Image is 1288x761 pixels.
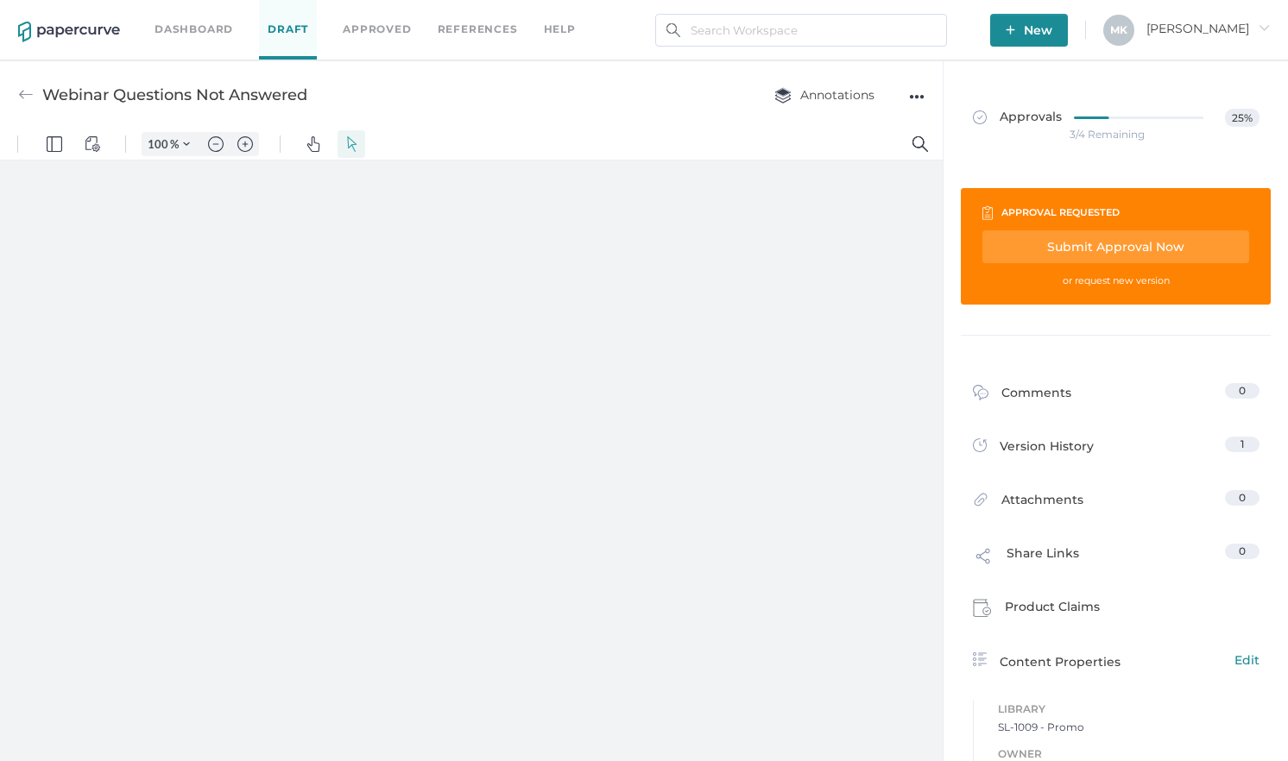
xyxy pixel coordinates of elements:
a: Approvals25% [963,91,1270,158]
img: claims-icon.71597b81.svg [973,599,992,618]
button: Zoom in [231,3,259,28]
a: Version History1 [973,437,1260,461]
img: clipboard-icon-white.67177333.svg [982,205,993,220]
span: 0 [1239,491,1246,504]
img: plus-white.e19ec114.svg [1006,25,1015,35]
img: approved-grey.341b8de9.svg [973,110,987,124]
span: SL-1009 - Promo [998,719,1260,736]
span: [PERSON_NAME] [1146,21,1270,36]
span: 1 [1241,437,1244,450]
button: Zoom Controls [173,3,200,28]
img: default-minus.svg [208,8,224,23]
button: New [990,14,1068,47]
span: % [170,9,179,22]
img: attachments-icon.0dd0e375.svg [973,492,988,512]
input: Set zoom [142,8,170,23]
a: Share Links0 [973,544,1260,576]
button: Select [338,2,365,29]
img: default-plus.svg [237,8,253,23]
a: Attachments0 [973,490,1260,517]
img: default-viewcontrols.svg [85,8,100,23]
div: Share Links [973,544,1079,576]
span: 25% [1225,109,1259,127]
div: Submit Approval Now [982,230,1249,263]
span: Edit [1234,651,1260,670]
a: Content PropertiesEdit [973,651,1260,671]
img: default-leftsidepanel.svg [47,8,62,23]
span: M K [1110,23,1127,36]
div: Attachments [973,490,1083,517]
div: Version History [973,437,1094,461]
div: help [544,20,576,39]
img: papercurve-logo-colour.7244d18c.svg [18,22,120,42]
img: share-link-icon.af96a55c.svg [973,545,994,571]
div: approval requested [1001,203,1120,222]
button: Search [906,2,934,29]
img: chevron.svg [183,12,190,19]
div: Product Claims [973,597,1100,623]
span: Annotations [774,87,874,103]
span: New [1006,14,1052,47]
i: arrow_right [1258,22,1270,34]
div: or request new version [982,271,1249,290]
img: content-properties-icon.34d20aed.svg [973,652,987,666]
button: View Controls [79,2,106,29]
span: Library [998,700,1260,719]
img: default-pan.svg [306,8,321,23]
button: Zoom out [202,3,230,28]
a: Dashboard [155,20,233,39]
div: Content Properties [973,651,1260,671]
img: back-arrow-grey.72011ae3.svg [18,87,34,103]
div: Webinar Questions Not Answered [42,79,307,111]
button: Annotations [757,79,892,111]
span: 0 [1239,544,1246,557]
img: annotation-layers.cc6d0e6b.svg [774,87,792,104]
span: Approvals [973,109,1062,128]
img: default-select.svg [344,8,359,23]
button: Pan [300,2,327,29]
a: Approved [343,20,411,39]
img: versions-icon.ee5af6b0.svg [973,438,987,456]
div: ●●● [909,85,925,109]
a: Product Claims [973,597,1260,623]
img: comment-icon.4fbda5a2.svg [973,385,988,405]
img: default-magnifying-glass.svg [912,8,928,23]
input: Search Workspace [655,14,947,47]
button: Panel [41,2,68,29]
a: Comments0 [973,383,1260,410]
div: Comments [973,383,1071,410]
a: References [438,20,518,39]
span: 0 [1239,384,1246,397]
img: search.bf03fe8b.svg [666,23,680,37]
